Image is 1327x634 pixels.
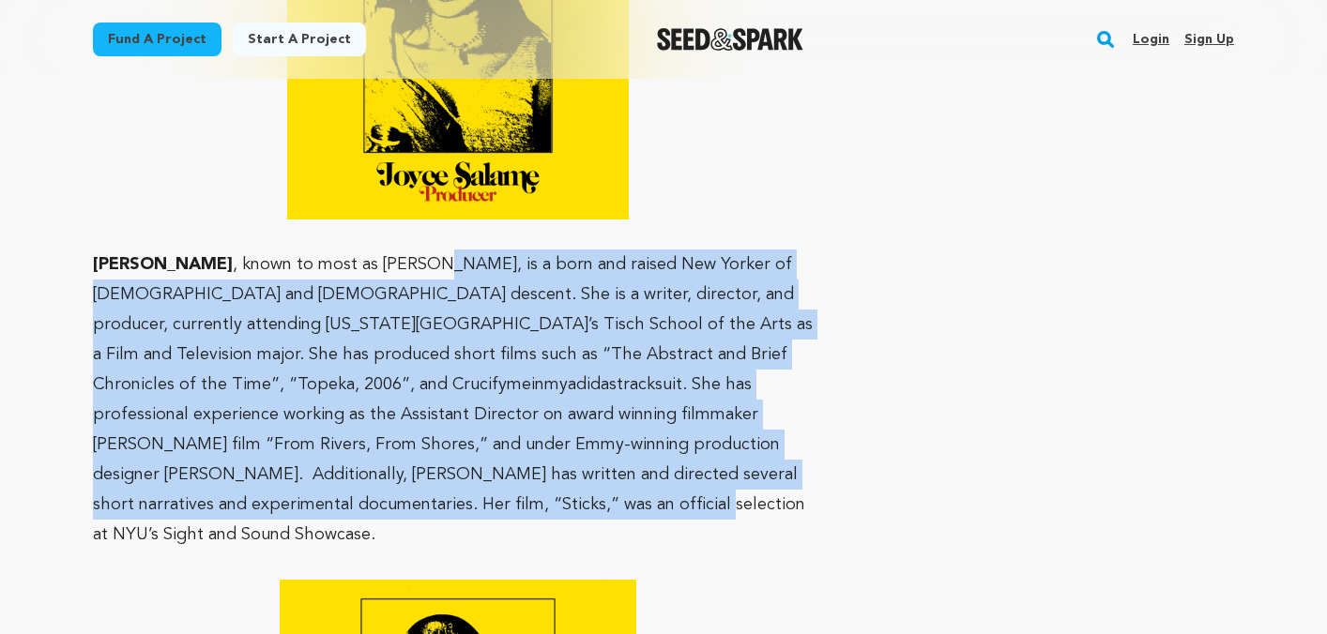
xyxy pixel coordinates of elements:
[233,23,366,56] a: Start a project
[657,28,804,51] img: Seed&Spark Logo Dark Mode
[93,256,233,273] strong: [PERSON_NAME]
[1184,24,1234,54] a: Sign up
[657,28,804,51] a: Seed&Spark Homepage
[1133,24,1169,54] a: Login
[93,23,221,56] a: Fund a project
[93,249,824,550] p: , known to most as [PERSON_NAME], is a born and raised New Yorker of [DEMOGRAPHIC_DATA] and [DEMO...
